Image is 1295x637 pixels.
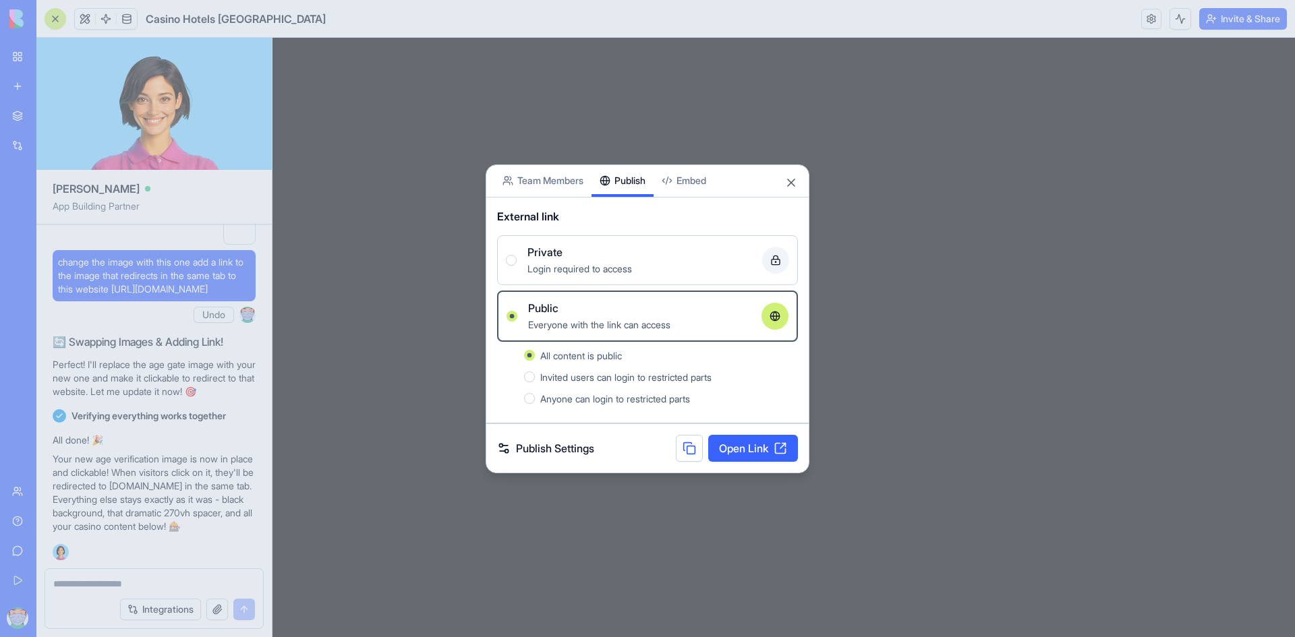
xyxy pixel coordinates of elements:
span: Login required to access [527,263,632,274]
button: PrivateLogin required to access [506,255,517,266]
button: Close [784,176,798,189]
span: External link [497,208,559,224]
button: Invited users can login to restricted parts [524,371,535,382]
button: All content is public [524,350,535,361]
span: Invited users can login to restricted parts [540,371,712,383]
span: Private [527,244,563,260]
a: Publish Settings [497,440,594,456]
span: Public [528,300,558,316]
button: Publish [592,165,654,197]
span: All content is public [540,350,622,361]
button: Team Members [494,165,592,197]
button: PublicEveryone with the link can access [507,311,517,322]
a: Open Link [708,435,798,462]
button: Embed [654,165,714,197]
span: Everyone with the link can access [528,319,670,330]
button: Anyone can login to restricted parts [524,393,535,404]
span: Anyone can login to restricted parts [540,393,690,404]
